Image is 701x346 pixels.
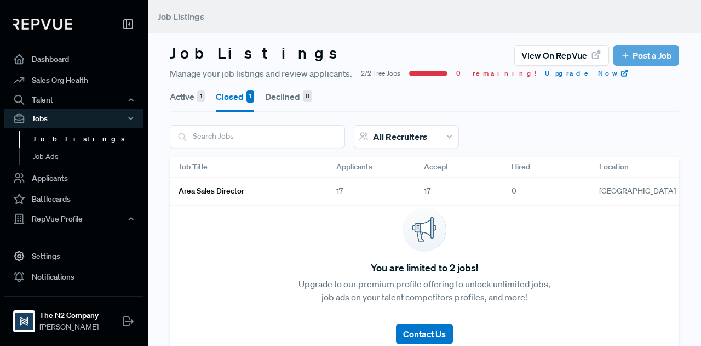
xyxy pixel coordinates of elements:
[4,209,143,228] button: RepVue Profile
[19,131,158,148] a: Job Listings
[424,161,449,173] span: Accept
[403,208,446,252] img: announcement
[158,11,204,22] span: Job Listings
[599,185,676,197] span: [GEOGRAPHIC_DATA]
[15,313,33,330] img: The N2 Company
[521,49,587,62] span: View on RepVue
[4,246,143,266] a: Settings
[303,90,312,103] div: 0
[403,328,446,339] span: Contact Us
[4,168,143,189] a: Applicants
[39,310,99,321] strong: The N2 Company
[297,277,552,304] p: Upgrade to our premium profile offering to unlock unlimited jobs, job ads on your talent competit...
[170,126,344,147] input: Search Jobs
[396,315,453,344] a: Contact Us
[170,81,205,112] button: Active 1
[4,296,143,337] a: The N2 CompanyThe N2 Company[PERSON_NAME]
[4,189,143,209] a: Battlecards
[396,324,453,344] button: Contact Us
[456,69,536,78] span: 0 remaining!
[39,321,99,333] span: [PERSON_NAME]
[4,49,143,70] a: Dashboard
[336,161,372,173] span: Applicants
[13,19,72,30] img: RepVue
[599,161,629,173] span: Location
[170,67,352,80] span: Manage your job listings and review applicants.
[512,161,530,173] span: Hired
[514,45,609,66] button: View on RepVue
[371,260,478,275] span: You are limited to 2 jobs!
[4,109,143,128] button: Jobs
[545,69,629,78] a: Upgrade Now
[246,90,254,103] div: 1
[170,44,347,63] h3: Job Listings
[216,81,254,112] button: Closed 1
[179,182,310,201] a: Area Sales Director
[197,90,205,103] div: 1
[4,266,143,287] a: Notifications
[19,148,158,166] a: Job Ads
[179,161,208,173] span: Job Title
[361,69,400,78] span: 2/2 Free Jobs
[179,186,244,196] h6: Area Sales Director
[4,70,143,90] a: Sales Org Health
[503,178,590,206] div: 0
[415,178,503,206] div: 17
[265,81,312,112] button: Declined 0
[4,90,143,109] button: Talent
[373,131,427,142] span: All Recruiters
[327,178,415,206] div: 17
